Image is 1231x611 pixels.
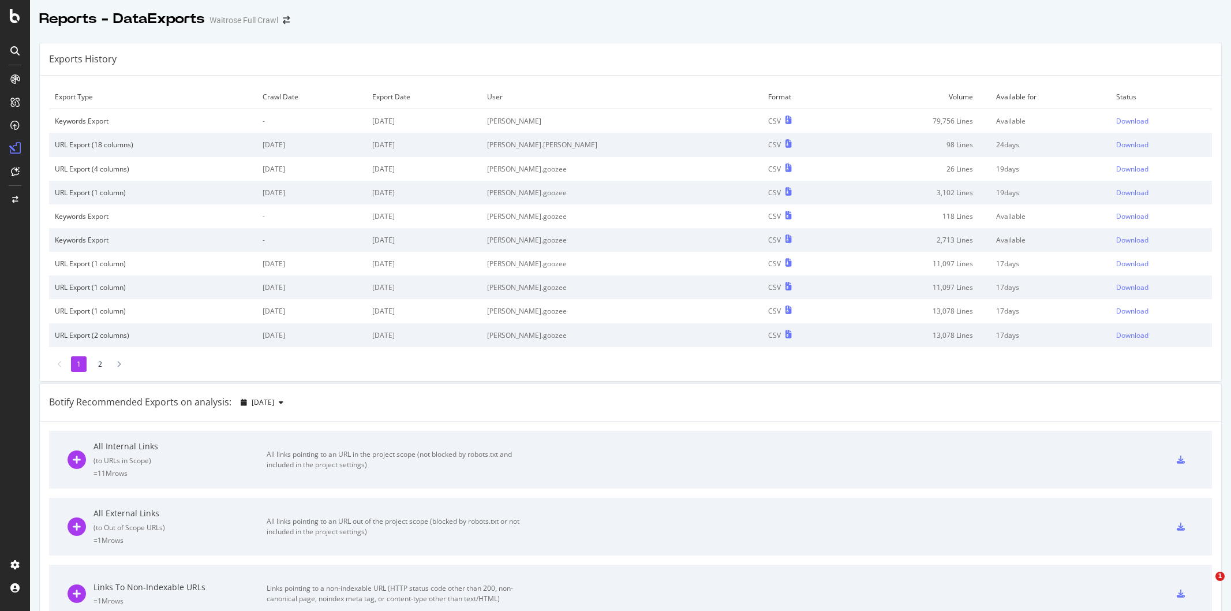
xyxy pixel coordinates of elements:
[1116,211,1206,221] a: Download
[1116,259,1148,269] div: Download
[93,582,267,593] div: Links To Non-Indexable URLs
[990,157,1110,181] td: 19 days
[768,140,781,150] div: CSV
[257,252,366,275] td: [DATE]
[481,275,763,299] td: [PERSON_NAME].goozee
[1177,590,1185,598] div: csv-export
[481,181,763,204] td: [PERSON_NAME].goozee
[93,596,267,606] div: = 1M rows
[1116,282,1148,292] div: Download
[257,275,366,299] td: [DATE]
[283,16,290,24] div: arrow-right-arrow-left
[1116,211,1148,221] div: Download
[366,109,481,133] td: [DATE]
[844,275,990,299] td: 11,097 Lines
[768,235,781,245] div: CSV
[1116,116,1206,126] a: Download
[55,164,251,174] div: URL Export (4 columns)
[1116,235,1206,245] a: Download
[257,85,366,109] td: Crawl Date
[366,133,481,157] td: [DATE]
[93,468,267,478] div: = 11M rows
[39,9,205,29] div: Reports - DataExports
[1116,188,1148,198] div: Download
[481,133,763,157] td: [PERSON_NAME].[PERSON_NAME]
[1116,235,1148,245] div: Download
[996,235,1105,245] div: Available
[257,228,366,252] td: -
[1177,456,1185,464] div: csv-export
[481,157,763,181] td: [PERSON_NAME].goozee
[55,188,251,198] div: URL Export (1 column)
[1192,572,1219,599] iframe: Intercom live chat
[252,397,274,407] span: 2025 Sep. 6th
[844,252,990,275] td: 11,097 Lines
[236,393,288,412] button: [DATE]
[93,508,267,519] div: All External Links
[844,181,990,204] td: 3,102 Lines
[366,252,481,275] td: [DATE]
[844,85,990,109] td: Volume
[257,133,366,157] td: [DATE]
[55,116,251,126] div: Keywords Export
[257,181,366,204] td: [DATE]
[844,228,990,252] td: 2,713 Lines
[1116,330,1148,340] div: Download
[768,116,781,126] div: CSV
[1116,282,1206,292] a: Download
[366,85,481,109] td: Export Date
[1116,116,1148,126] div: Download
[1116,164,1148,174] div: Download
[844,323,990,347] td: 13,078 Lines
[768,188,781,198] div: CSV
[1116,306,1206,316] a: Download
[257,299,366,323] td: [DATE]
[844,299,990,323] td: 13,078 Lines
[55,259,251,269] div: URL Export (1 column)
[990,275,1110,299] td: 17 days
[1116,164,1206,174] a: Download
[768,282,781,292] div: CSV
[366,323,481,347] td: [DATE]
[990,133,1110,157] td: 24 days
[990,299,1110,323] td: 17 days
[990,252,1110,275] td: 17 days
[768,330,781,340] div: CSV
[366,299,481,323] td: [DATE]
[1116,306,1148,316] div: Download
[93,456,267,465] div: ( to URLs in Scope )
[55,140,251,150] div: URL Export (18 columns)
[49,53,117,66] div: Exports History
[209,14,278,26] div: Waitrose Full Crawl
[996,211,1105,221] div: Available
[768,211,781,221] div: CSV
[768,259,781,269] div: CSV
[1116,259,1206,269] a: Download
[257,204,366,228] td: -
[93,523,267,532] div: ( to Out of Scope URLs )
[55,330,251,340] div: URL Export (2 columns)
[844,204,990,228] td: 118 Lines
[481,228,763,252] td: [PERSON_NAME].goozee
[49,396,231,409] div: Botify Recommended Exports on analysis:
[762,85,844,109] td: Format
[1110,85,1212,109] td: Status
[481,252,763,275] td: [PERSON_NAME].goozee
[481,323,763,347] td: [PERSON_NAME].goozee
[990,181,1110,204] td: 19 days
[55,306,251,316] div: URL Export (1 column)
[267,449,526,470] div: All links pointing to an URL in the project scope (not blocked by robots.txt and included in the ...
[990,85,1110,109] td: Available for
[1116,140,1148,150] div: Download
[768,164,781,174] div: CSV
[267,583,526,604] div: Links pointing to a non-indexable URL (HTTP status code other than 200, non-canonical page, noind...
[366,181,481,204] td: [DATE]
[990,323,1110,347] td: 17 days
[92,356,108,372] li: 2
[996,116,1105,126] div: Available
[1116,140,1206,150] a: Download
[768,306,781,316] div: CSV
[267,516,526,537] div: All links pointing to an URL out of the project scope (blocked by robots.txt or not included in t...
[366,204,481,228] td: [DATE]
[49,85,257,109] td: Export Type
